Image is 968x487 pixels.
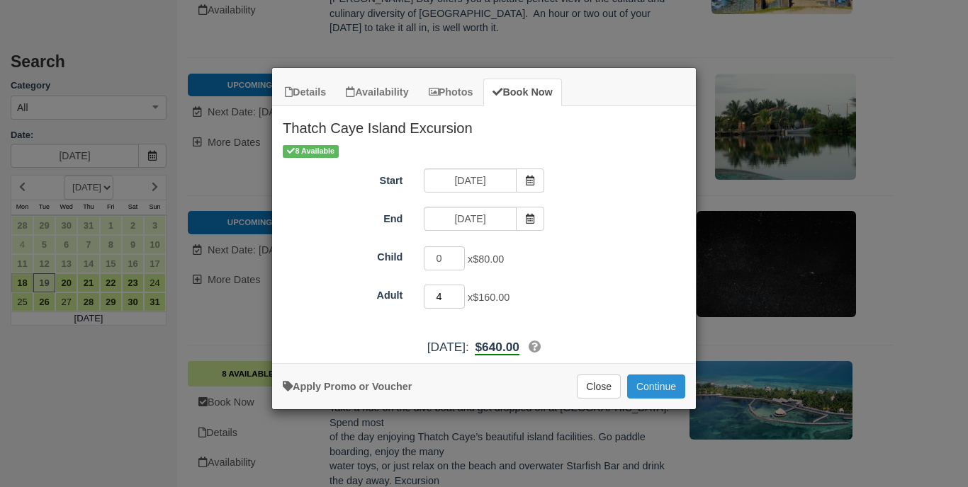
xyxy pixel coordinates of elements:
[475,340,519,354] span: $640.00
[272,245,413,265] label: Child
[272,338,696,356] div: [DATE]:
[577,374,621,399] button: Close
[468,253,504,265] span: x
[283,381,412,392] a: Apply Voucher
[283,145,339,157] span: 8 Available
[272,283,413,303] label: Adult
[337,79,417,106] a: Availability
[276,79,335,106] a: Details
[468,292,510,303] span: x
[272,106,696,143] h2: Thatch Caye Island Excursion
[424,246,465,270] input: Child
[424,285,465,309] input: Adult
[420,79,483,106] a: Photos
[483,79,561,106] a: Book Now
[473,253,504,265] span: $80.00
[272,207,413,227] label: End
[473,292,510,303] span: $160.00
[272,168,413,188] label: Start
[627,374,685,399] button: Add to Booking
[272,106,696,356] div: Item Modal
